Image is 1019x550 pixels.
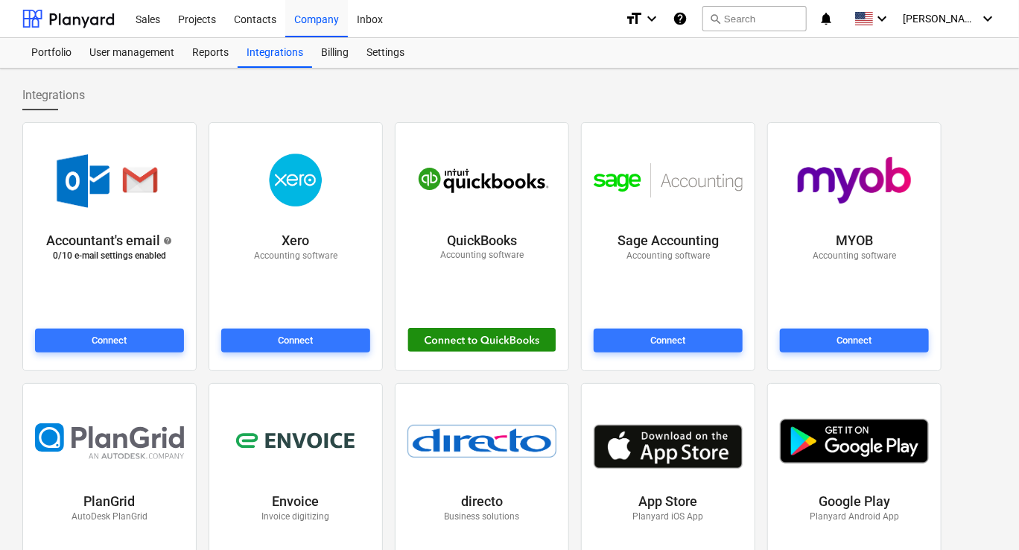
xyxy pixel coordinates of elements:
[445,511,520,523] p: Business solutions
[238,38,312,68] a: Integrations
[80,38,183,68] a: User management
[673,10,688,28] i: Knowledge base
[594,163,743,197] img: sage_accounting.svg
[35,423,184,460] img: plangrid.svg
[780,329,929,353] button: Connect
[903,13,977,25] span: [PERSON_NAME]
[810,511,899,523] p: Planyard Android App
[84,493,136,511] p: PlanGrid
[254,250,337,262] p: Accounting software
[709,13,721,25] span: search
[53,250,166,262] p: 0 / 10 e-mail settings enabled
[651,332,686,350] div: Connect
[447,232,517,250] p: QuickBooks
[837,332,872,350] div: Connect
[35,329,184,353] button: Connect
[625,10,643,28] i: format_size
[440,249,524,262] p: Accounting software
[702,6,807,31] button: Search
[161,236,173,245] span: help
[43,143,176,218] img: accountant-email.png
[236,427,355,456] img: envoice.svg
[461,493,503,511] p: directo
[407,157,556,204] img: quickbooks.svg
[784,143,925,218] img: myob_logo.png
[819,493,890,511] p: Google Play
[262,511,330,523] p: Invoice digitizing
[47,232,173,250] div: Accountant's email
[407,425,556,457] img: directo.png
[358,38,413,68] a: Settings
[243,143,349,218] img: xero.png
[633,511,704,523] p: Planyard iOS App
[221,329,370,353] button: Connect
[873,10,891,28] i: keyboard_arrow_down
[312,38,358,68] a: Billing
[22,38,80,68] a: Portfolio
[836,232,873,250] p: MYOB
[780,419,929,464] img: play_store.png
[92,332,127,350] div: Connect
[618,232,719,250] p: Sage Accounting
[22,86,85,104] span: Integrations
[639,493,698,511] p: App Store
[643,10,661,28] i: keyboard_arrow_down
[979,10,997,28] i: keyboard_arrow_down
[945,478,1019,550] iframe: Chat Widget
[594,414,743,469] img: app_store.jpg
[813,250,896,262] p: Accounting software
[279,332,314,350] div: Connect
[273,493,320,511] p: Envoice
[626,250,710,262] p: Accounting software
[282,232,310,250] p: Xero
[72,511,147,523] p: AutoDesk PlanGrid
[594,329,743,353] button: Connect
[819,10,834,28] i: notifications
[183,38,238,68] a: Reports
